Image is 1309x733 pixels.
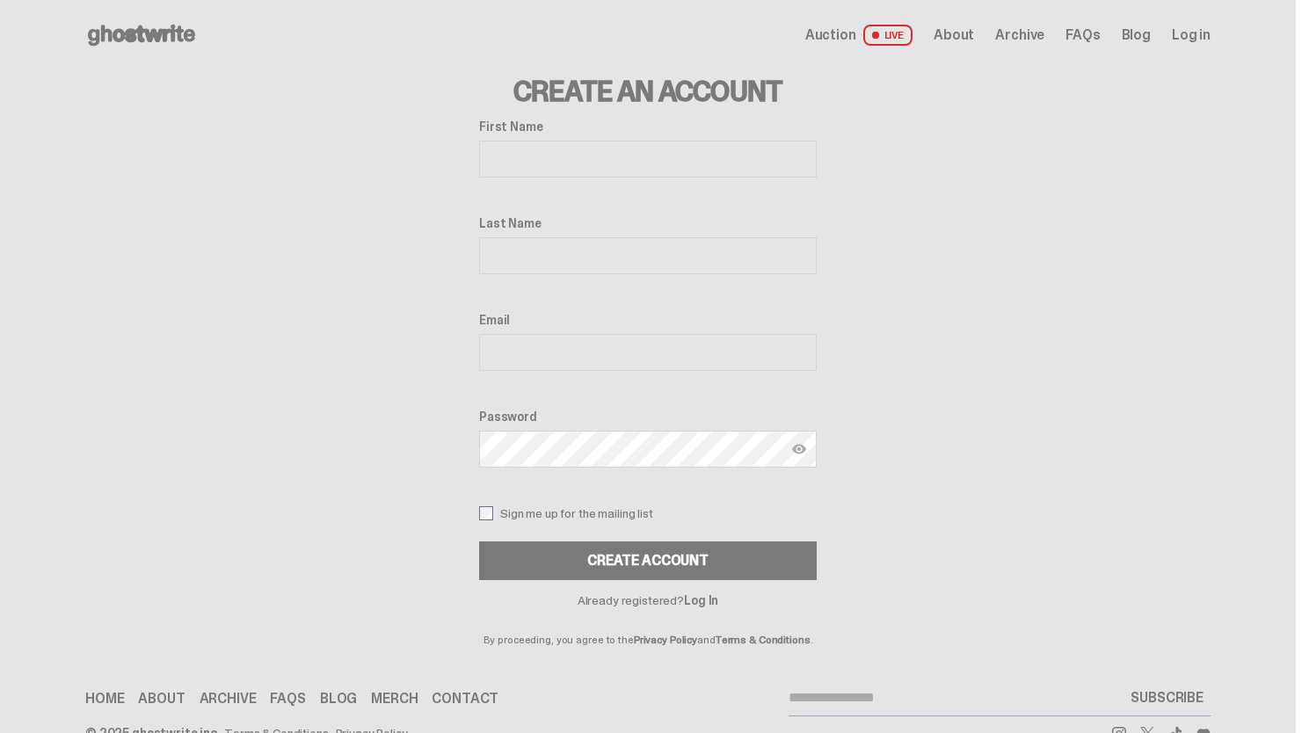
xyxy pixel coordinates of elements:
a: About [138,692,185,706]
div: Create Account [587,554,709,568]
label: Email [479,313,817,327]
span: Auction [805,28,856,42]
span: LIVE [863,25,913,46]
label: Password [479,410,817,424]
p: By proceeding, you agree to the and . [479,606,817,645]
a: Blog [320,692,357,706]
label: First Name [479,120,817,134]
a: Privacy Policy [634,633,697,647]
p: Already registered? [479,594,817,606]
a: Contact [432,692,498,706]
input: Sign me up for the mailing list [479,506,493,520]
a: Home [85,692,124,706]
a: Blog [1122,28,1151,42]
label: Sign me up for the mailing list [479,506,817,520]
a: Archive [995,28,1044,42]
a: Auction LIVE [805,25,913,46]
a: Log in [1172,28,1211,42]
a: FAQs [270,692,305,706]
h3: Create an Account [479,77,817,105]
button: SUBSCRIBE [1124,680,1211,715]
button: Create Account [479,541,817,580]
a: Archive [200,692,257,706]
a: About [934,28,974,42]
a: Terms & Conditions [716,633,811,647]
label: Last Name [479,216,817,230]
img: Show password [792,442,806,456]
a: FAQs [1065,28,1100,42]
a: Log In [684,592,718,608]
a: Merch [371,692,418,706]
